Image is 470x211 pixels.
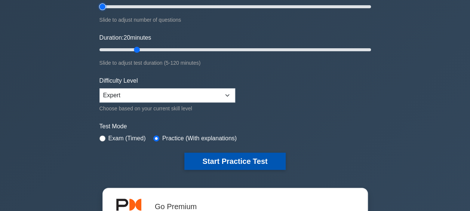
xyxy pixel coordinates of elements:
label: Difficulty Level [99,76,138,85]
div: Choose based on your current skill level [99,104,235,113]
label: Exam (Timed) [108,134,146,143]
label: Duration: minutes [99,33,151,42]
label: Test Mode [99,122,371,131]
button: Start Practice Test [184,153,285,170]
div: Slide to adjust test duration (5-120 minutes) [99,58,371,67]
div: Slide to adjust number of questions [99,15,371,24]
label: Practice (With explanations) [162,134,237,143]
span: 20 [123,34,130,41]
